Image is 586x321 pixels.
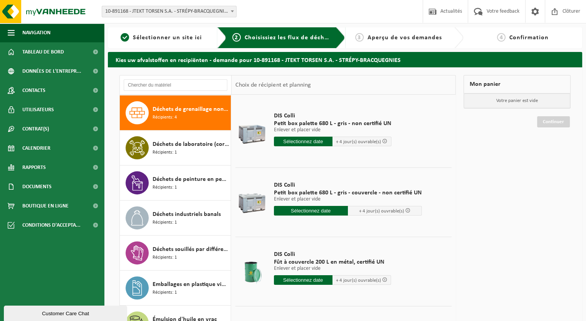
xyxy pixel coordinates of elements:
span: Contrat(s) [22,119,49,139]
span: Sélectionner un site ici [133,35,202,41]
input: Sélectionnez date [274,206,348,216]
p: Enlever et placer vide [274,197,422,202]
div: Mon panier [463,75,571,94]
input: Sélectionnez date [274,275,332,285]
span: 10-891168 - JTEKT TORSEN S.A. - STRÉPY-BRACQUEGNIES [102,6,236,17]
span: Calendrier [22,139,50,158]
p: Enlever et placer vide [274,127,391,133]
span: Déchets de peinture en petits emballages [153,175,229,184]
span: Boutique en ligne [22,196,69,216]
span: 4 [497,33,505,42]
button: Déchets de peinture en petits emballages Récipients: 1 [120,166,231,201]
span: Confirmation [509,35,549,41]
p: Votre panier est vide [464,94,570,108]
span: Contacts [22,81,45,100]
span: + 4 jour(s) ouvrable(s) [336,278,381,283]
span: Données de l'entrepr... [22,62,81,81]
span: Déchets souillés par différents déchets dangereux [153,245,229,254]
span: Tableau de bord [22,42,64,62]
button: Déchets industriels banals Récipients: 1 [120,201,231,236]
span: + 4 jour(s) ouvrable(s) [336,139,381,144]
span: Déchets de grenaillage non-combustibles [153,105,229,114]
span: Navigation [22,23,50,42]
h2: Kies uw afvalstoffen en recipiënten - demande pour 10-891168 - JTEKT TORSEN S.A. - STRÉPY-BRACQUE... [108,52,582,67]
span: Choisissiez les flux de déchets et récipients [245,35,373,41]
span: 10-891168 - JTEKT TORSEN S.A. - STRÉPY-BRACQUEGNIES [102,6,237,17]
span: Utilisateurs [22,100,54,119]
a: Continuer [537,116,570,127]
span: 3 [355,33,364,42]
span: Récipients: 4 [153,114,177,121]
span: Récipients: 1 [153,184,177,191]
input: Sélectionnez date [274,137,333,146]
span: DIS Colli [274,181,422,189]
span: Récipients: 1 [153,254,177,261]
button: Emballages en plastique vides souillés par des substances dangereuses Récipients: 1 [120,271,231,306]
iframe: chat widget [4,304,129,321]
span: DIS Colli [274,251,391,258]
span: Récipients: 1 [153,289,177,296]
span: + 4 jour(s) ouvrable(s) [359,209,404,214]
p: Enlever et placer vide [274,266,391,271]
span: Déchets de laboratoire (corrosif - inflammable) [153,140,229,149]
span: DIS Colli [274,112,391,120]
span: 2 [232,33,241,42]
div: Choix de récipient et planning [232,75,314,95]
span: Petit box palette 680 L - gris - non certifié UN [274,120,391,127]
span: Récipients: 1 [153,149,177,156]
span: Fût à couvercle 200 L en métal, certifié UN [274,258,391,266]
button: Déchets de laboratoire (corrosif - inflammable) Récipients: 1 [120,130,231,166]
span: 1 [121,33,129,42]
span: Rapports [22,158,46,177]
a: 1Sélectionner un site ici [112,33,211,42]
span: Déchets industriels banals [153,210,221,219]
span: Récipients: 1 [153,219,177,226]
span: Emballages en plastique vides souillés par des substances dangereuses [153,280,229,289]
span: Conditions d'accepta... [22,216,81,235]
button: Déchets souillés par différents déchets dangereux Récipients: 1 [120,236,231,271]
span: Aperçu de vos demandes [368,35,442,41]
span: Documents [22,177,52,196]
button: Déchets de grenaillage non-combustibles Récipients: 4 [120,95,231,130]
input: Chercher du matériel [124,79,227,91]
span: Petit box palette 680 L - gris - couvercle - non certifié UN [274,189,422,197]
